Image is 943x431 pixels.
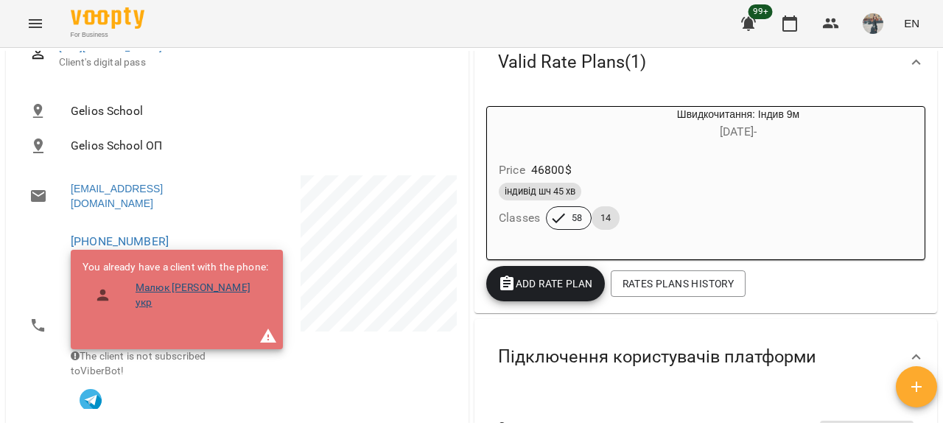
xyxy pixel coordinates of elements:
[592,211,620,225] span: 14
[531,161,572,179] p: 46800 $
[136,281,259,309] a: Малюк [PERSON_NAME] укр
[499,185,581,198] span: індивід шч 45 хв
[720,125,757,139] span: [DATE] -
[474,319,937,395] div: Підключення користувачів платформи
[563,211,591,225] span: 58
[498,346,816,368] span: Підключення користувачів платформи
[80,389,102,411] img: Telegram
[749,4,773,19] span: 99+
[498,275,593,292] span: Add Rate plan
[558,107,919,142] div: Швидкочитання: Індив 9м
[71,234,169,248] a: [PHONE_NUMBER]
[863,13,883,34] img: 1de154b3173ed78b8959c7a2fc753f2d.jpeg
[498,51,646,74] span: Valid Rate Plans ( 1 )
[71,350,206,376] span: The client is not subscribed to ViberBot!
[18,6,53,41] button: Menu
[71,30,144,40] span: For Business
[499,208,540,228] h6: Classes
[611,270,746,297] button: Rates Plans History
[83,260,271,321] ul: You already have a client with the phone:
[71,7,144,29] img: Voopty Logo
[487,107,919,248] button: Швидкочитання: Індив 9м[DATE]- Price46800$індивід шч 45 хвClasses5814
[71,378,111,418] button: In touch with VooptyBot
[71,181,222,211] a: [EMAIL_ADDRESS][DOMAIN_NAME]
[898,10,925,37] button: EN
[499,160,525,181] h6: Price
[487,107,558,142] div: Швидкочитання: Індив 9м
[59,55,445,70] span: Client's digital pass
[623,275,734,292] span: Rates Plans History
[474,24,937,100] div: Valid Rate Plans(1)
[71,137,445,155] span: Gelios School ОП
[71,102,445,120] span: Gelios School
[904,15,919,31] span: EN
[486,266,605,301] button: Add Rate plan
